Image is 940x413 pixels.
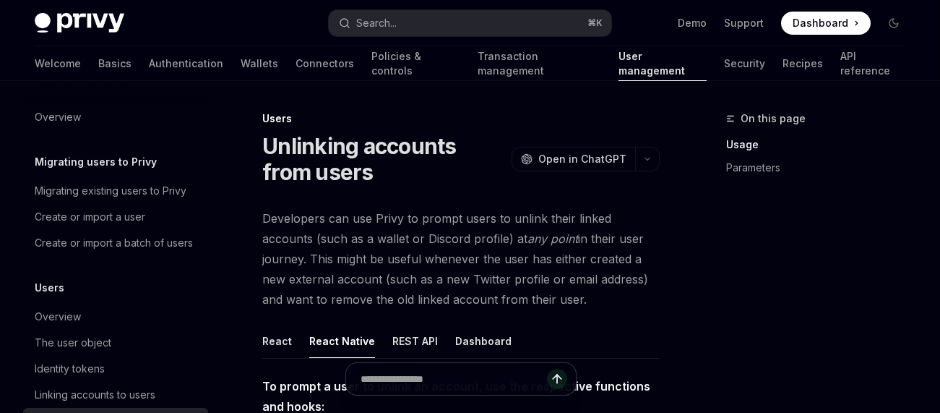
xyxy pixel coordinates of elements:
[35,386,155,404] div: Linking accounts to users
[23,382,208,408] a: Linking accounts to users
[23,330,208,356] a: The user object
[741,110,806,127] span: On this page
[262,133,506,185] h1: Unlinking accounts from users
[840,46,905,81] a: API reference
[538,152,626,166] span: Open in ChatGPT
[35,46,81,81] a: Welcome
[527,231,578,246] em: any point
[35,108,81,126] div: Overview
[262,208,660,310] span: Developers can use Privy to prompt users to unlink their linked accounts (such as a wallet or Dis...
[512,147,635,171] button: Open in ChatGPT
[309,324,375,358] button: React Native
[35,234,193,252] div: Create or import a batch of users
[23,178,208,204] a: Migrating existing users to Privy
[35,279,64,297] h5: Users
[23,304,208,330] a: Overview
[35,334,111,352] div: The user object
[98,46,131,81] a: Basics
[262,111,660,126] div: Users
[35,13,124,33] img: dark logo
[782,46,823,81] a: Recipes
[882,12,905,35] button: Toggle dark mode
[726,156,917,179] a: Parameters
[455,324,512,358] button: Dashboard
[724,46,765,81] a: Security
[793,16,848,30] span: Dashboard
[587,17,603,29] span: ⌘ K
[371,46,460,81] a: Policies & controls
[23,204,208,230] a: Create or import a user
[392,324,438,358] button: REST API
[356,14,397,32] div: Search...
[35,153,157,171] h5: Migrating users to Privy
[23,104,208,130] a: Overview
[678,16,707,30] a: Demo
[329,10,611,36] button: Search...⌘K
[35,182,186,200] div: Migrating existing users to Privy
[35,360,105,378] div: Identity tokens
[35,208,145,226] div: Create or import a user
[149,46,223,81] a: Authentication
[35,308,81,325] div: Overview
[262,324,292,358] button: React
[781,12,871,35] a: Dashboard
[23,356,208,382] a: Identity tokens
[724,16,764,30] a: Support
[241,46,278,81] a: Wallets
[23,230,208,256] a: Create or import a batch of users
[618,46,707,81] a: User management
[726,133,917,156] a: Usage
[478,46,601,81] a: Transaction management
[547,369,567,389] button: Send message
[296,46,354,81] a: Connectors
